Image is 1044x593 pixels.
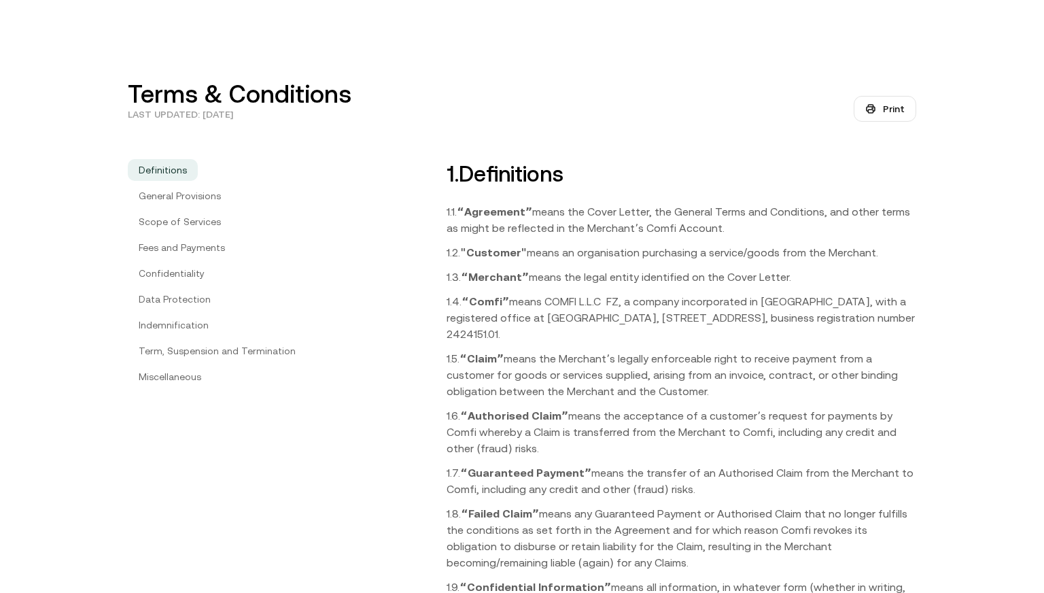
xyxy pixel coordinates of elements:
p: 1.4. means COMFI L.L.C FZ, a company incorporated in [GEOGRAPHIC_DATA], with a registered office ... [447,293,916,342]
p: 1.8. means any Guaranteed Payment or Authorised Claim that no longer fulfills the conditions as s... [447,505,916,571]
a: General Provisions [128,185,232,207]
a: Scope of Services [128,211,232,233]
b: “Comfiˮ [462,295,509,307]
p: 1.2. means an organisation purchasing a service/goods from the Merchant. [447,244,916,260]
h2: 1 . Definitions [447,161,916,187]
a: Definitions [128,159,198,181]
h1: Terms & Conditions [128,82,351,107]
p: last updated: [DATE] [128,107,233,122]
a: Indemnification [128,314,220,336]
b: “Merchantˮ [461,271,529,283]
a: Data Protection [128,288,222,310]
b: “Authorised Claimˮ [460,409,568,422]
p: 1.7. means the transfer of an Authorised Claim from the Merchant to Comfi, including any credit a... [447,464,916,497]
b: “Claimˮ [459,352,504,365]
a: Confidentiality [128,262,215,284]
b: “Agreementˮ [457,205,532,218]
button: Print [854,96,916,122]
p: 1.1. means the Cover Letter, the General Terms and Conditions, and other terms as might be reflec... [447,203,916,236]
b: “Confidential Informationˮ [459,581,611,593]
p: 1.3. means the legal entity identified on the Cover Letter. [447,269,916,285]
p: 1.5. means the Merchantʼs legally enforceable right to receive payment from a customer for goods ... [447,350,916,399]
a: Miscellaneous [128,366,212,388]
b: “Failed Claimˮ [461,507,539,520]
a: Fees and Payments [128,237,236,258]
b: “Guaranteed Paymentˮ [460,467,591,479]
p: 1.6. means the acceptance of a customerʼs request for payments by Comfi whereby a Claim is transf... [447,407,916,456]
a: Term, Suspension and Termination [128,340,307,362]
b: "Customer" [460,246,527,258]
